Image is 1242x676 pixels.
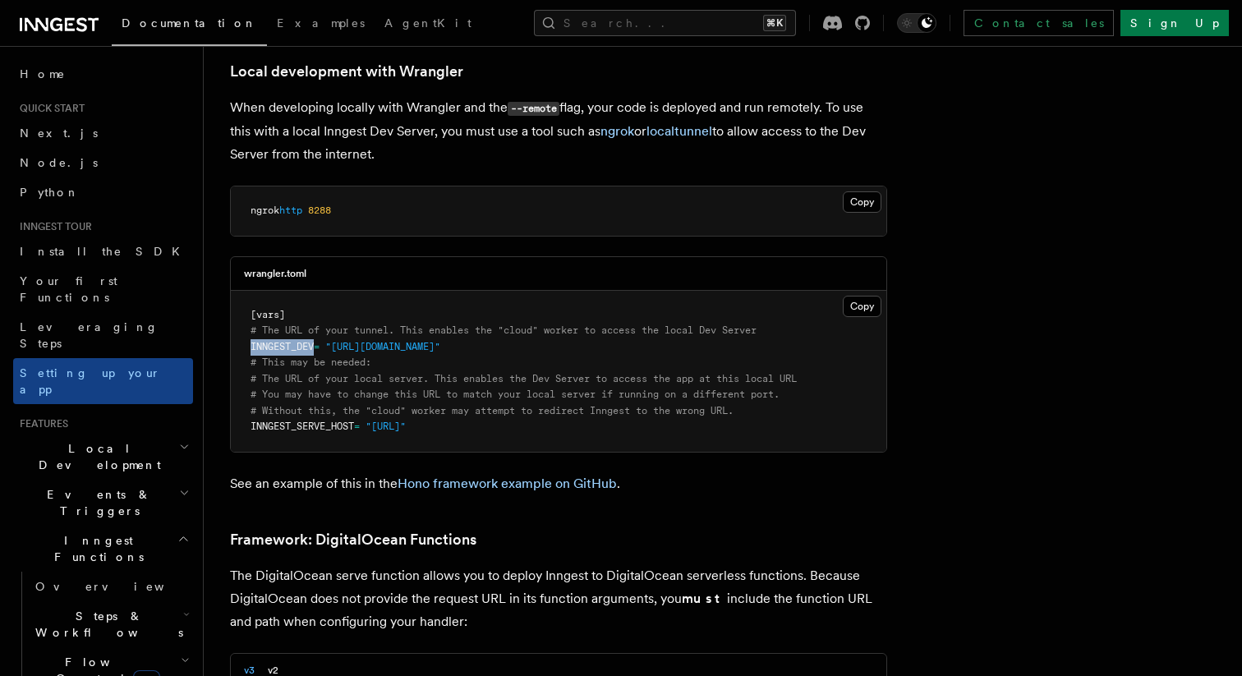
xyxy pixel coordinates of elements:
span: # The URL of your tunnel. This enables the "cloud" worker to access the local Dev Server [251,324,757,336]
a: Python [13,177,193,207]
button: Search...⌘K [534,10,796,36]
a: Hono framework example on GitHub [398,476,617,491]
a: Overview [29,572,193,601]
span: Install the SDK [20,245,190,258]
span: Leveraging Steps [20,320,159,350]
span: Quick start [13,102,85,115]
span: # The URL of your local server. This enables the Dev Server to access the app at this local URL [251,373,797,384]
span: Home [20,66,66,82]
button: Inngest Functions [13,526,193,572]
span: "[URL][DOMAIN_NAME]" [325,341,440,352]
p: See an example of this in the . [230,472,887,495]
button: Local Development [13,434,193,480]
button: Copy [843,191,881,213]
span: 8288 [308,205,331,216]
h3: wrangler.toml [244,267,306,280]
span: Inngest Functions [13,532,177,565]
span: # You may have to change this URL to match your local server if running on a different port. [251,389,780,400]
span: = [354,421,360,432]
span: INNGEST_SERVE_HOST [251,421,354,432]
a: Examples [267,5,375,44]
a: Framework: DigitalOcean Functions [230,528,476,551]
span: Python [20,186,80,199]
a: Next.js [13,118,193,148]
a: Setting up your app [13,358,193,404]
span: "[URL]" [366,421,406,432]
button: Copy [843,296,881,317]
strong: must [682,591,727,606]
span: Features [13,417,68,430]
a: ngrok [600,123,634,139]
span: AgentKit [384,16,471,30]
a: Leveraging Steps [13,312,193,358]
a: Install the SDK [13,237,193,266]
a: AgentKit [375,5,481,44]
a: localtunnel [646,123,712,139]
code: --remote [508,102,559,116]
span: Node.js [20,156,98,169]
span: ngrok [251,205,279,216]
button: Events & Triggers [13,480,193,526]
span: Documentation [122,16,257,30]
span: Your first Functions [20,274,117,304]
span: Next.js [20,126,98,140]
span: Setting up your app [20,366,161,396]
a: Contact sales [964,10,1114,36]
span: [vars] [251,309,285,320]
span: Steps & Workflows [29,608,183,641]
a: Sign Up [1120,10,1229,36]
button: Steps & Workflows [29,601,193,647]
p: The DigitalOcean serve function allows you to deploy Inngest to DigitalOcean serverless functions... [230,564,887,633]
span: # Without this, the "cloud" worker may attempt to redirect Inngest to the wrong URL. [251,405,734,416]
a: Your first Functions [13,266,193,312]
p: When developing locally with Wrangler and the flag, your code is deployed and run remotely. To us... [230,96,887,166]
span: INNGEST_DEV [251,341,314,352]
a: Node.js [13,148,193,177]
span: http [279,205,302,216]
span: = [314,341,320,352]
span: Events & Triggers [13,486,179,519]
a: Local development with Wrangler [230,60,463,83]
a: Documentation [112,5,267,46]
span: Inngest tour [13,220,92,233]
span: Overview [35,580,205,593]
kbd: ⌘K [763,15,786,31]
span: # This may be needed: [251,356,371,368]
span: Examples [277,16,365,30]
a: Home [13,59,193,89]
button: Toggle dark mode [897,13,936,33]
span: Local Development [13,440,179,473]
